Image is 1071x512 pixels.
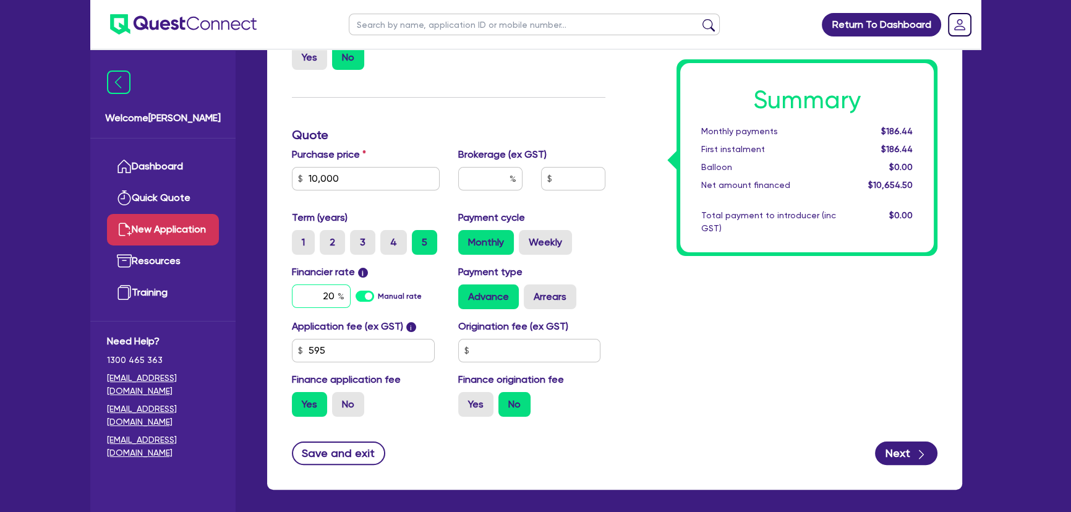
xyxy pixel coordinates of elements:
span: Welcome [PERSON_NAME] [105,111,221,126]
a: New Application [107,214,219,245]
img: training [117,285,132,300]
img: new-application [117,222,132,237]
label: No [332,45,364,70]
img: quick-quote [117,190,132,205]
a: Resources [107,245,219,277]
img: icon-menu-close [107,70,130,94]
span: $10,654.50 [868,180,913,190]
label: Finance origination fee [458,372,564,387]
h3: Quote [292,127,605,142]
a: [EMAIL_ADDRESS][DOMAIN_NAME] [107,433,219,459]
label: Monthly [458,230,514,255]
span: i [358,268,368,278]
label: Financier rate [292,265,368,279]
div: Net amount financed [692,179,845,192]
span: $186.44 [881,126,913,136]
label: 2 [320,230,345,255]
label: Arrears [524,284,576,309]
a: [EMAIL_ADDRESS][DOMAIN_NAME] [107,372,219,398]
label: Weekly [519,230,572,255]
label: 3 [350,230,375,255]
label: Origination fee (ex GST) [458,319,568,334]
div: Balloon [692,161,845,174]
label: Yes [292,45,327,70]
a: Training [107,277,219,309]
span: Need Help? [107,334,219,349]
label: No [498,392,531,417]
label: No [332,392,364,417]
label: Finance application fee [292,372,401,387]
span: $0.00 [889,210,913,220]
a: Dropdown toggle [944,9,976,41]
h1: Summary [701,85,913,115]
label: 5 [412,230,437,255]
label: Application fee (ex GST) [292,319,403,334]
label: Purchase price [292,147,366,162]
div: Total payment to introducer (inc GST) [692,209,845,235]
span: $186.44 [881,144,913,154]
label: Payment cycle [458,210,525,225]
div: First instalment [692,143,845,156]
label: 4 [380,230,407,255]
a: Quick Quote [107,182,219,214]
label: Yes [458,392,493,417]
button: Save and exit [292,442,385,465]
span: $0.00 [889,162,913,172]
span: i [406,322,416,332]
label: Term (years) [292,210,348,225]
label: Brokerage (ex GST) [458,147,547,162]
input: Search by name, application ID or mobile number... [349,14,720,35]
a: Return To Dashboard [822,13,941,36]
label: Manual rate [378,291,422,302]
label: 1 [292,230,315,255]
label: Advance [458,284,519,309]
span: 1300 465 363 [107,354,219,367]
label: Payment type [458,265,523,279]
img: resources [117,254,132,268]
img: quest-connect-logo-blue [110,14,257,35]
button: Next [875,442,937,465]
a: Dashboard [107,151,219,182]
a: [EMAIL_ADDRESS][DOMAIN_NAME] [107,403,219,429]
label: Yes [292,392,327,417]
div: Monthly payments [692,125,845,138]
